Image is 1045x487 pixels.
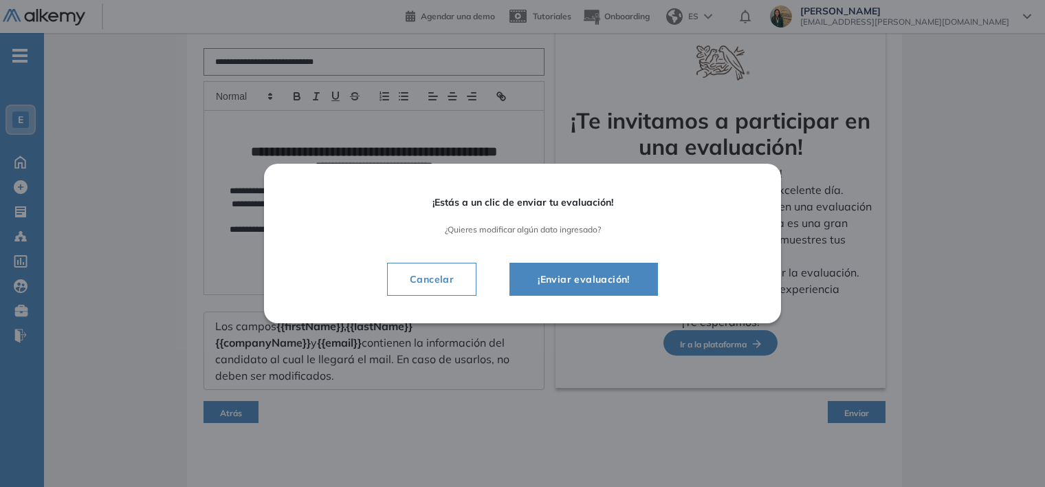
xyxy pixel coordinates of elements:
span: ¿Quieres modificar algún dato ingresado? [302,225,742,235]
span: ¡Enviar evaluación! [527,271,641,288]
span: ¡Estás a un clic de enviar tu evaluación! [302,197,742,208]
button: Cancelar [387,263,476,296]
button: ¡Enviar evaluación! [509,263,658,296]
iframe: Chat Widget [976,421,1045,487]
span: Cancelar [399,271,465,288]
